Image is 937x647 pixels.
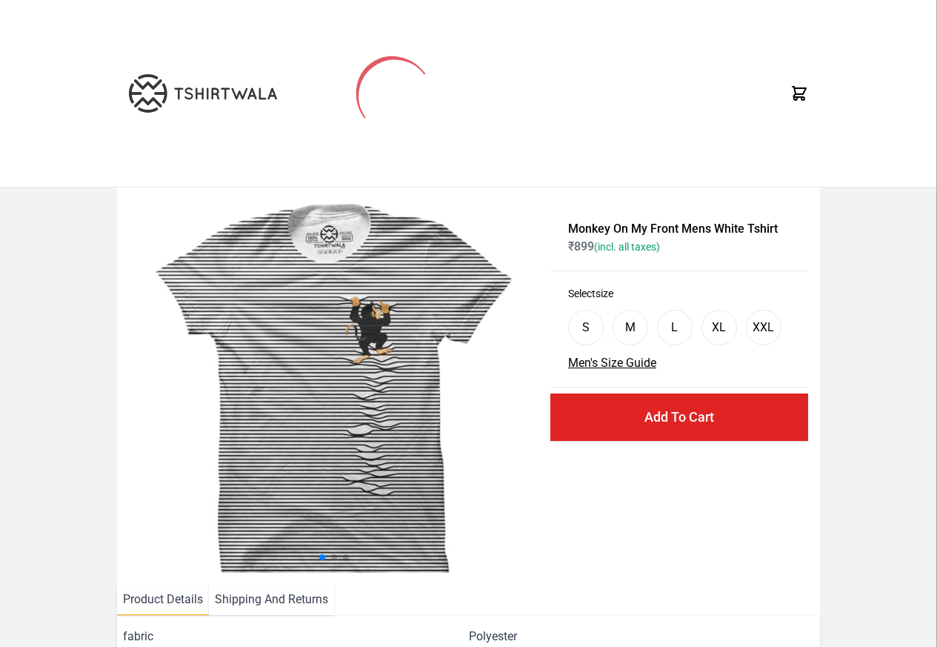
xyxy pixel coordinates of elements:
button: Add To Cart [550,394,808,441]
div: XXL [753,319,774,336]
div: XL [712,319,726,336]
span: (incl. all taxes) [594,241,660,253]
span: Polyester [469,628,517,646]
img: TW-LOGO-400-104.png [129,74,277,113]
button: Men's Size Guide [568,354,656,372]
li: Shipping And Returns [209,585,334,615]
span: ₹ 899 [568,239,660,253]
img: monkey-climbing.jpg [129,199,538,573]
div: L [671,319,678,336]
div: S [582,319,590,336]
h1: Monkey On My Front Mens White Tshirt [568,220,790,238]
div: M [625,319,636,336]
h3: Select size [568,286,790,301]
span: fabric [123,628,468,646]
li: Product Details [117,585,209,615]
